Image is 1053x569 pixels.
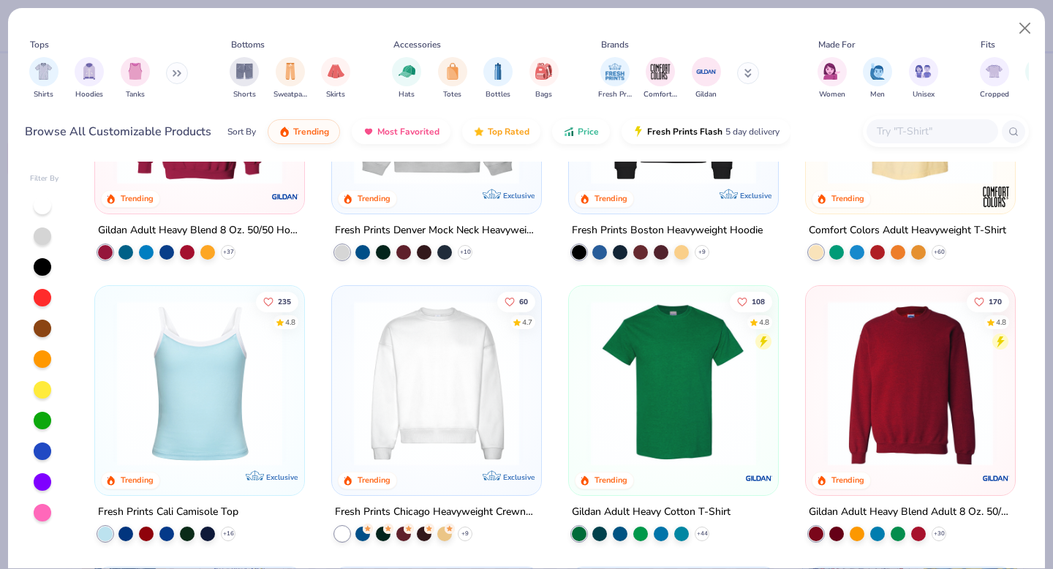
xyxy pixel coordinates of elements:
[981,463,1010,492] img: Gildan logo
[363,126,374,137] img: most_fav.gif
[526,19,706,184] img: a90f7c54-8796-4cb2-9d6e-4e9644cfe0fe
[818,38,855,51] div: Made For
[110,19,290,184] img: 01756b78-01f6-4cc6-8d8a-3c30c1a0c8ac
[986,63,1003,80] img: Cropped Image
[584,301,763,466] img: db319196-8705-402d-8b46-62aaa07ed94f
[273,89,307,100] span: Sweatpants
[759,317,769,328] div: 4.8
[335,222,538,240] div: Fresh Prints Denver Mock Neck Heavyweight Sweatshirt
[98,222,301,240] div: Gildan Adult Heavy Blend 8 Oz. 50/50 Hooded Sweatshirt
[980,57,1009,100] div: filter for Cropped
[692,57,721,100] div: filter for Gildan
[503,472,535,481] span: Exclusive
[126,89,145,100] span: Tanks
[377,126,439,137] span: Most Favorited
[35,63,52,80] img: Shirts Image
[461,529,469,538] span: + 9
[643,89,677,100] span: Comfort Colors
[393,38,441,51] div: Accessories
[110,301,290,466] img: a25d9891-da96-49f3-a35e-76288174bf3a
[223,529,234,538] span: + 16
[529,57,559,100] button: filter button
[392,57,421,100] div: filter for Hats
[933,529,944,538] span: + 30
[273,57,307,100] div: filter for Sweatpants
[98,502,238,521] div: Fresh Prints Cali Camisole Top
[989,298,1002,305] span: 170
[286,317,296,328] div: 4.8
[392,57,421,100] button: filter button
[438,57,467,100] div: filter for Totes
[335,502,538,521] div: Fresh Prints Chicago Heavyweight Crewneck
[462,119,540,144] button: Top Rated
[725,124,780,140] span: 5 day delivery
[328,63,344,80] img: Skirts Image
[231,38,265,51] div: Bottoms
[572,502,731,521] div: Gildan Adult Heavy Cotton T-Shirt
[127,63,143,80] img: Tanks Image
[486,89,510,100] span: Bottles
[321,57,350,100] button: filter button
[25,123,211,140] div: Browse All Customizable Products
[497,291,535,312] button: Like
[522,317,532,328] div: 4.7
[271,182,300,211] img: Gildan logo
[483,57,513,100] div: filter for Bottles
[266,472,298,481] span: Exclusive
[809,502,1012,521] div: Gildan Adult Heavy Blend Adult 8 Oz. 50/50 Fleece Crew
[598,57,632,100] div: filter for Fresh Prints
[818,57,847,100] div: filter for Women
[321,57,350,100] div: filter for Skirts
[347,301,526,466] img: 1358499d-a160-429c-9f1e-ad7a3dc244c9
[399,63,415,80] img: Hats Image
[121,57,150,100] div: filter for Tanks
[473,126,485,137] img: TopRated.gif
[649,61,671,83] img: Comfort Colors Image
[535,89,552,100] span: Bags
[121,57,150,100] button: filter button
[763,19,943,184] img: d4a37e75-5f2b-4aef-9a6e-23330c63bbc0
[909,57,938,100] div: filter for Unisex
[913,89,935,100] span: Unisex
[695,89,717,100] span: Gildan
[438,57,467,100] button: filter button
[996,317,1006,328] div: 4.8
[503,191,535,200] span: Exclusive
[1011,15,1039,42] button: Close
[809,222,1006,240] div: Comfort Colors Adult Heavyweight T-Shirt
[584,19,763,184] img: 91acfc32-fd48-4d6b-bdad-a4c1a30ac3fc
[875,123,988,140] input: Try "T-Shirt"
[526,301,706,466] img: 9145e166-e82d-49ae-94f7-186c20e691c9
[863,57,892,100] button: filter button
[643,57,677,100] button: filter button
[695,61,717,83] img: Gildan Image
[30,173,59,184] div: Filter By
[752,298,765,305] span: 108
[227,125,256,138] div: Sort By
[399,89,415,100] span: Hats
[352,119,450,144] button: Most Favorited
[933,248,944,257] span: + 60
[29,57,58,100] div: filter for Shirts
[75,89,103,100] span: Hoodies
[223,248,234,257] span: + 37
[744,463,774,492] img: Gildan logo
[460,248,471,257] span: + 10
[598,89,632,100] span: Fresh Prints
[633,126,644,137] img: flash.gif
[230,57,259,100] div: filter for Shorts
[75,57,104,100] div: filter for Hoodies
[552,119,610,144] button: Price
[980,89,1009,100] span: Cropped
[698,248,706,257] span: + 9
[257,291,299,312] button: Like
[279,298,292,305] span: 235
[282,63,298,80] img: Sweatpants Image
[529,57,559,100] div: filter for Bags
[273,57,307,100] button: filter button
[870,89,885,100] span: Men
[445,63,461,80] img: Totes Image
[819,89,845,100] span: Women
[818,57,847,100] button: filter button
[236,63,253,80] img: Shorts Image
